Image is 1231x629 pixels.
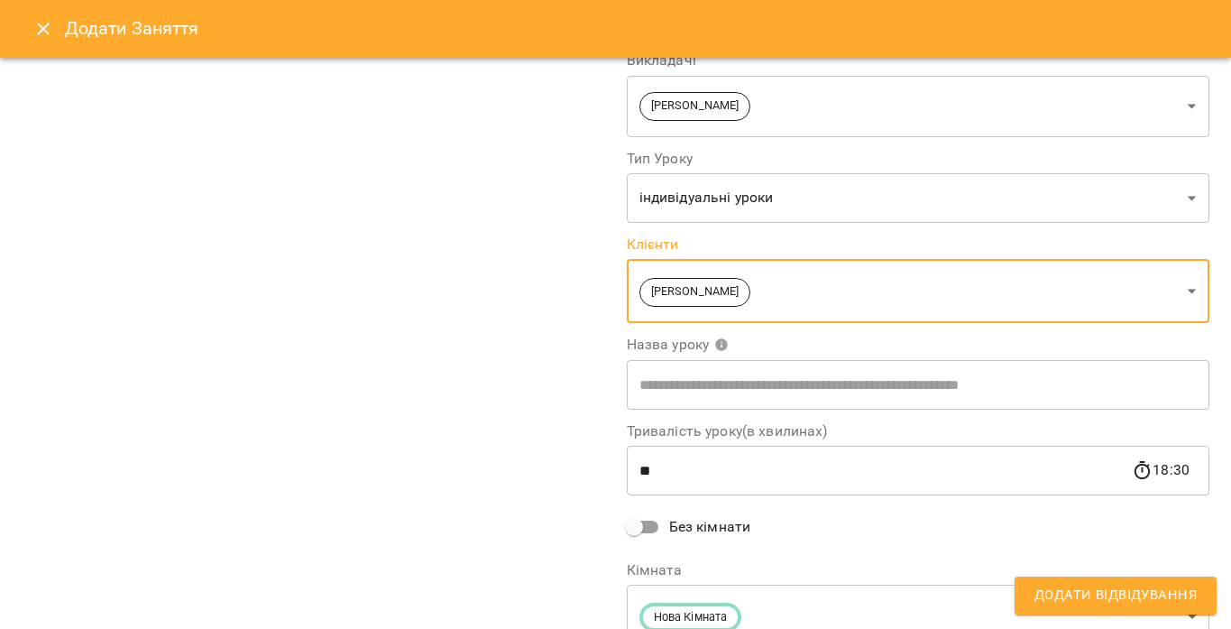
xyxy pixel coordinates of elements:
span: Додати Відвідування [1034,584,1197,607]
label: Клієнти [627,237,1210,252]
span: [PERSON_NAME] [640,283,750,301]
span: Назва уроку [627,338,730,352]
button: Додати Відвідування [1015,577,1217,615]
div: [PERSON_NAME] [627,259,1210,323]
label: Кімната [627,563,1210,578]
svg: Вкажіть назву уроку або виберіть клієнтів [714,338,729,352]
span: [PERSON_NAME] [640,97,750,115]
button: Close [22,7,65,51]
span: Без кімнати [669,516,751,538]
div: [PERSON_NAME] [627,75,1210,137]
div: індивідуальні уроки [627,173,1210,224]
label: Викладачі [627,53,1210,68]
label: Тип Уроку [627,152,1210,166]
h6: Додати Заняття [65,14,1209,42]
label: Тривалість уроку(в хвилинах) [627,424,1210,439]
span: Нова Кімната [643,609,739,626]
